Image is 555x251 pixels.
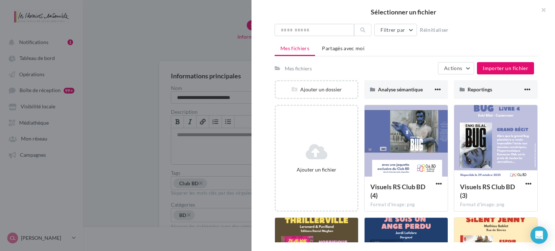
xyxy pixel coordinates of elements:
[280,45,309,51] span: Mes fichiers
[263,9,543,15] h2: Sélectionner un fichier
[468,86,492,92] span: Reportings
[460,183,515,199] span: Visuels RS Club BD (3)
[438,62,474,74] button: Actions
[370,183,425,199] span: Visuels RS Club BD (4)
[279,166,354,173] div: Ajouter un fichier
[483,65,528,71] span: Importer un fichier
[370,202,442,208] div: Format d'image: png
[322,45,365,51] span: Partagés avec moi
[477,62,534,74] button: Importer un fichier
[374,24,417,36] button: Filtrer par
[460,202,532,208] div: Format d'image: png
[417,26,452,34] button: Réinitialiser
[444,65,462,71] span: Actions
[285,65,312,72] div: Mes fichiers
[378,86,423,92] span: Analyse sémantique
[530,226,548,244] div: Open Intercom Messenger
[276,86,357,93] div: Ajouter un dossier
